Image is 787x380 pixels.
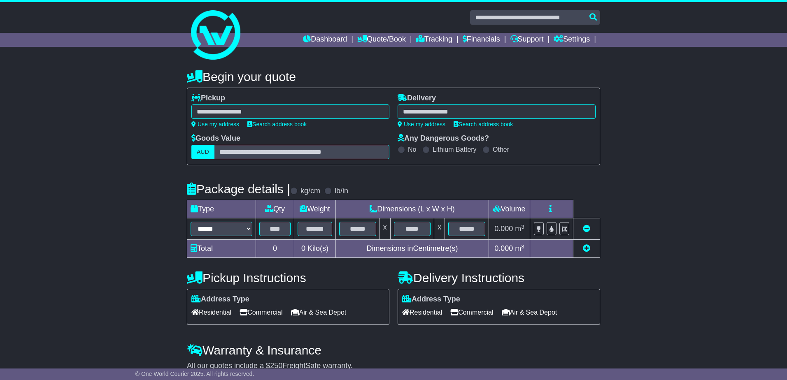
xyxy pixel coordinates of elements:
td: Kilo(s) [294,240,336,258]
td: 0 [256,240,294,258]
a: Remove this item [583,225,590,233]
span: 0 [301,244,305,253]
label: AUD [191,145,214,159]
span: m [515,244,524,253]
span: Commercial [450,306,493,319]
span: 0.000 [494,244,513,253]
div: All our quotes include a $ FreightSafe warranty. [187,361,600,371]
label: Lithium Battery [433,146,477,153]
a: Search address book [454,121,513,127]
td: Volume [489,200,530,218]
label: Pickup [191,94,225,103]
span: Air & Sea Depot [502,306,557,319]
td: Weight [294,200,336,218]
label: kg/cm [300,187,320,196]
label: lb/in [335,187,348,196]
span: Residential [191,306,231,319]
label: Address Type [191,295,249,304]
h4: Pickup Instructions [187,271,389,285]
sup: 3 [521,224,524,230]
h4: Begin your quote [187,70,600,83]
a: Financials [463,33,500,47]
span: © One World Courier 2025. All rights reserved. [135,371,254,377]
span: 0.000 [494,225,513,233]
td: Qty [256,200,294,218]
td: x [434,218,445,240]
td: Dimensions (L x W x H) [335,200,489,218]
a: Tracking [416,33,452,47]
a: Add new item [583,244,590,253]
h4: Package details | [187,182,290,196]
sup: 3 [521,243,524,250]
label: No [408,146,416,153]
span: 250 [270,361,282,370]
label: Other [493,146,509,153]
label: Delivery [398,94,436,103]
td: Total [187,240,256,258]
span: Air & Sea Depot [291,306,347,319]
a: Support [510,33,544,47]
td: Type [187,200,256,218]
h4: Delivery Instructions [398,271,600,285]
a: Use my address [191,121,239,127]
td: x [380,218,390,240]
a: Dashboard [303,33,347,47]
td: Dimensions in Centimetre(s) [335,240,489,258]
span: Commercial [240,306,282,319]
label: Goods Value [191,134,240,143]
a: Use my address [398,121,445,127]
h4: Warranty & Insurance [187,343,600,357]
label: Address Type [402,295,460,304]
span: Residential [402,306,442,319]
span: m [515,225,524,233]
a: Search address book [247,121,307,127]
a: Quote/Book [357,33,406,47]
label: Any Dangerous Goods? [398,134,489,143]
a: Settings [554,33,590,47]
